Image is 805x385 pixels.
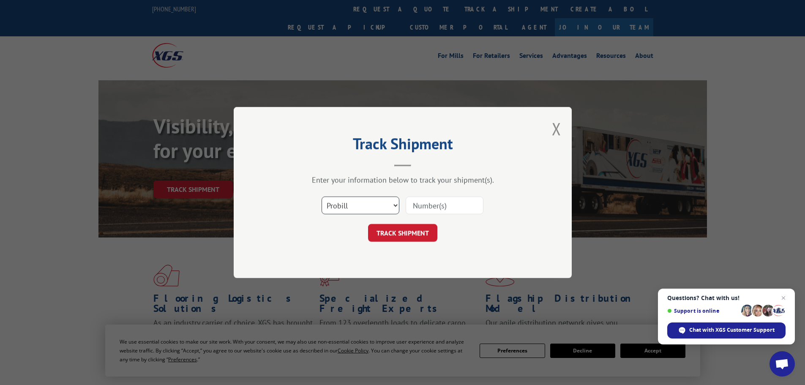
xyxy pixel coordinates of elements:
[276,175,529,185] div: Enter your information below to track your shipment(s).
[276,138,529,154] h2: Track Shipment
[770,351,795,377] a: Open chat
[667,308,738,314] span: Support is online
[667,295,786,301] span: Questions? Chat with us!
[552,117,561,140] button: Close modal
[368,224,437,242] button: TRACK SHIPMENT
[689,326,775,334] span: Chat with XGS Customer Support
[667,322,786,339] span: Chat with XGS Customer Support
[406,197,483,214] input: Number(s)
